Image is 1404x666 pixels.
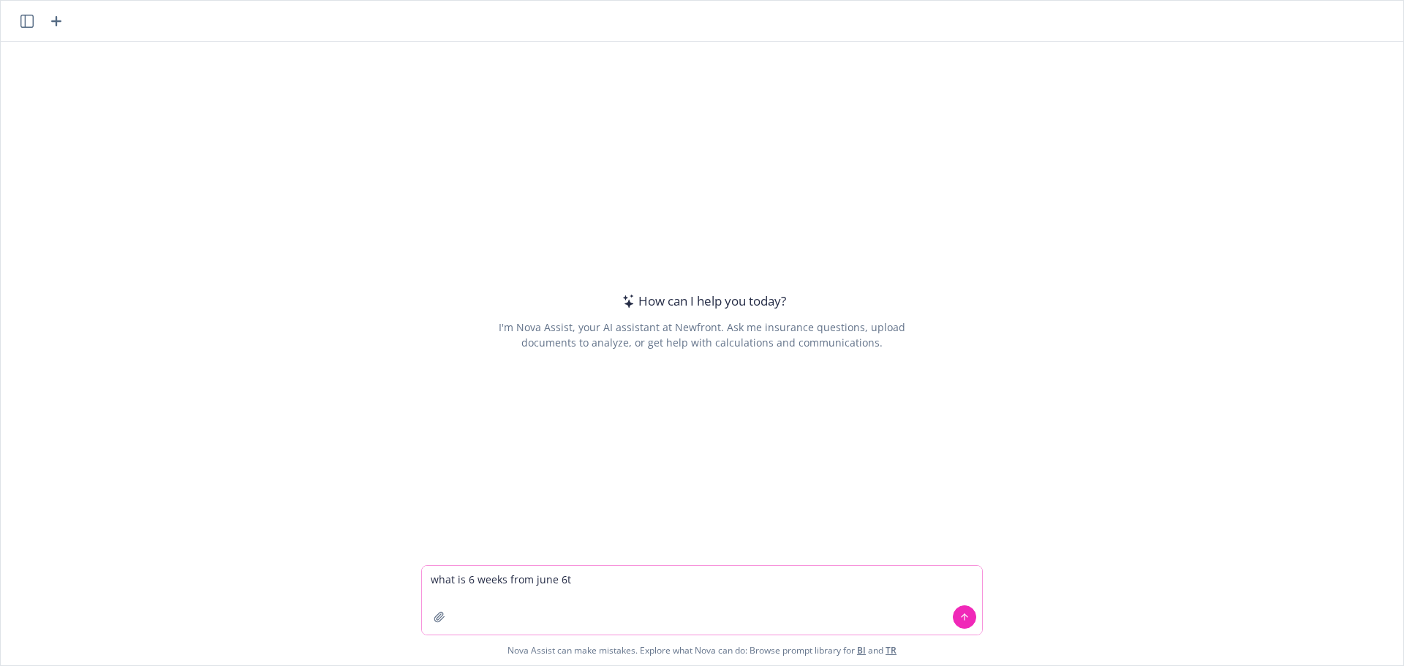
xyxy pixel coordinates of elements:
[7,635,1397,665] span: Nova Assist can make mistakes. Explore what Nova can do: Browse prompt library for and
[857,644,866,656] a: BI
[496,319,907,350] div: I'm Nova Assist, your AI assistant at Newfront. Ask me insurance questions, upload documents to a...
[886,644,897,656] a: TR
[422,566,982,635] textarea: what is 6 weeks from june 6t
[618,292,786,311] div: How can I help you today?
